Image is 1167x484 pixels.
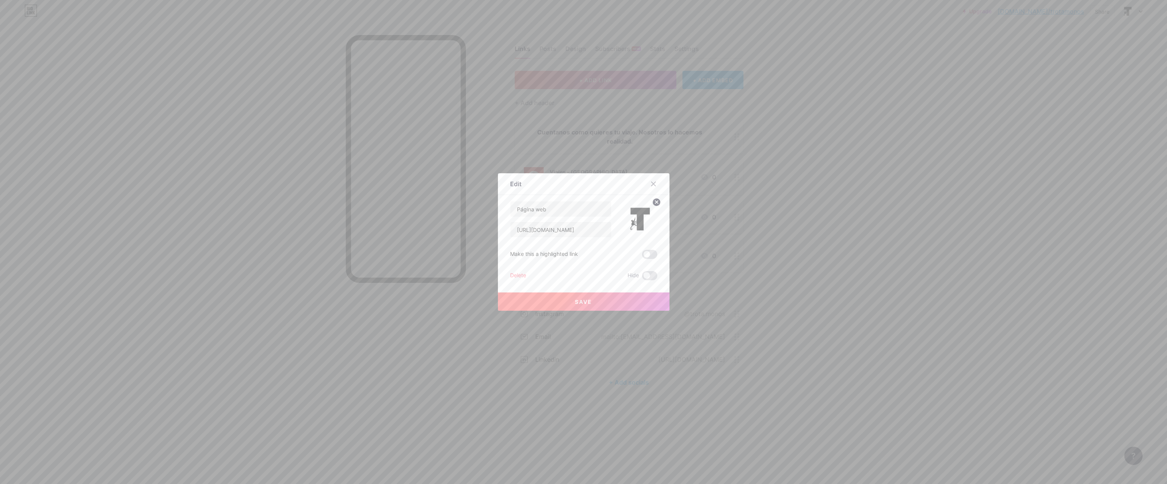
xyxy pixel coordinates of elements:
input: Title [510,201,611,217]
div: Delete [510,271,526,280]
img: link_thumbnail [621,201,657,238]
span: Save [575,299,592,305]
div: Edit [510,179,522,188]
span: Hide [628,271,639,280]
button: Save [498,292,669,311]
div: Make this a highlighted link [510,250,578,259]
input: URL [510,222,611,237]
